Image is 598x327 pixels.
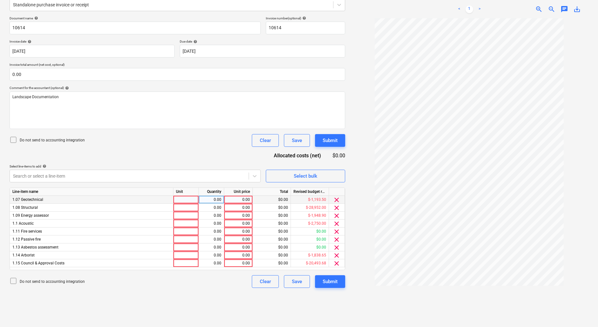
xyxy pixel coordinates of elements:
div: $0.00 [253,212,291,220]
div: 0.00 [201,196,221,204]
div: $-20,493.68 [291,259,329,267]
span: clear [333,204,341,212]
span: Landscape Documentation [12,95,59,99]
div: $0.00 [291,228,329,235]
div: Invoice number (optional) [266,16,345,20]
div: Due date [180,39,345,44]
div: Clear [260,277,271,286]
span: 1.08 Structural [12,205,38,210]
span: help [41,164,46,168]
div: $0.00 [253,220,291,228]
div: $0.00 [291,235,329,243]
button: Submit [315,134,345,147]
span: 1.09 Energy assessor [12,213,49,218]
div: Revised budget remaining [291,188,329,196]
div: $-2,750.00 [291,220,329,228]
span: clear [333,236,341,243]
span: zoom_out [548,5,555,13]
span: 1.15 Council & Approval Costs [12,261,64,265]
div: 0.00 [201,212,221,220]
span: clear [333,260,341,267]
p: Do not send to accounting integration [20,138,85,143]
div: $0.00 [331,152,345,159]
div: Quantity [199,188,224,196]
span: clear [333,196,341,204]
div: 0.00 [227,251,250,259]
div: Select bulk [294,172,317,180]
div: 0.00 [201,220,221,228]
div: 0.00 [227,220,250,228]
span: clear [333,244,341,251]
button: Submit [315,275,345,288]
input: Invoice date not specified [10,45,175,58]
div: Allocated costs (net) [263,152,331,159]
div: Submit [323,136,338,145]
input: Due date not specified [180,45,345,58]
div: 0.00 [201,243,221,251]
div: Total [253,188,291,196]
span: 1.11 Fire services [12,229,42,234]
div: 0.00 [227,235,250,243]
button: Select bulk [266,170,345,182]
div: 0.00 [227,243,250,251]
div: Save [292,277,302,286]
div: Invoice date [10,39,175,44]
span: help [301,16,306,20]
div: Unit [173,188,199,196]
div: $0.00 [253,251,291,259]
button: Save [284,134,310,147]
div: Document name [10,16,261,20]
div: Unit price [224,188,253,196]
div: Submit [323,277,338,286]
button: Clear [252,275,279,288]
span: chat [561,5,568,13]
button: Save [284,275,310,288]
span: clear [333,252,341,259]
span: 1.14 Arborist [12,253,35,257]
div: 0.00 [201,204,221,212]
div: Line-item name [10,188,173,196]
p: Invoice total amount (net cost, optional) [10,63,345,68]
div: Clear [260,136,271,145]
span: save_alt [573,5,581,13]
div: 0.00 [227,259,250,267]
div: 0.00 [227,228,250,235]
span: clear [333,228,341,235]
div: 0.00 [227,212,250,220]
div: $0.00 [253,235,291,243]
span: help [64,86,69,90]
div: Comment for the accountant (optional) [10,86,345,90]
span: 1.07 Geotechnical [12,197,43,202]
a: Previous page [455,5,463,13]
span: zoom_in [535,5,543,13]
input: Invoice total amount (net cost, optional) [10,68,345,81]
span: help [26,40,31,44]
span: 1.12 Passive fire [12,237,41,242]
span: help [33,16,38,20]
span: help [192,40,197,44]
a: Next page [476,5,483,13]
div: $0.00 [291,243,329,251]
div: $-1,193.50 [291,196,329,204]
input: Invoice number [266,22,345,34]
span: 1.13 Asbestos assessment [12,245,58,249]
span: clear [333,220,341,228]
div: $-28,952.00 [291,204,329,212]
input: Document name [10,22,261,34]
button: Clear [252,134,279,147]
p: Do not send to accounting integration [20,279,85,284]
div: $0.00 [253,259,291,267]
div: 0.00 [201,259,221,267]
div: Select line-items to add [10,164,261,168]
div: $0.00 [253,228,291,235]
div: 0.00 [227,204,250,212]
div: 0.00 [201,235,221,243]
div: Save [292,136,302,145]
div: 0.00 [201,228,221,235]
a: Page 1 is your current page [466,5,473,13]
div: $-1,948.90 [291,212,329,220]
span: 1.1 Acoustic [12,221,34,226]
div: 0.00 [201,251,221,259]
div: $-1,838.65 [291,251,329,259]
span: clear [333,212,341,220]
